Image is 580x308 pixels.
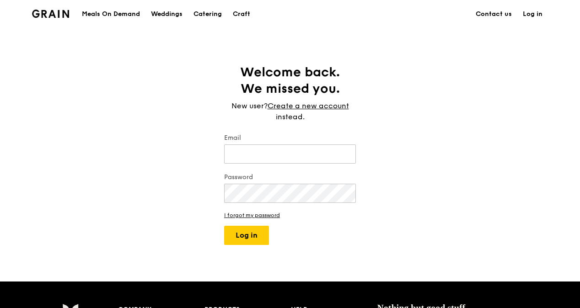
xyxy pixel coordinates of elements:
h1: Welcome back. We missed you. [224,64,356,97]
a: Catering [188,0,227,28]
label: Password [224,173,356,182]
div: Craft [233,0,250,28]
div: Weddings [151,0,183,28]
span: instead. [276,112,305,121]
img: Grain [32,10,69,18]
a: Weddings [145,0,188,28]
a: Contact us [470,0,517,28]
a: Create a new account [268,101,349,112]
div: Catering [193,0,222,28]
a: Log in [517,0,548,28]
div: Meals On Demand [82,0,140,28]
span: New user? [231,101,268,110]
button: Log in [224,226,269,245]
a: Craft [227,0,256,28]
label: Email [224,133,356,143]
a: I forgot my password [224,212,356,218]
